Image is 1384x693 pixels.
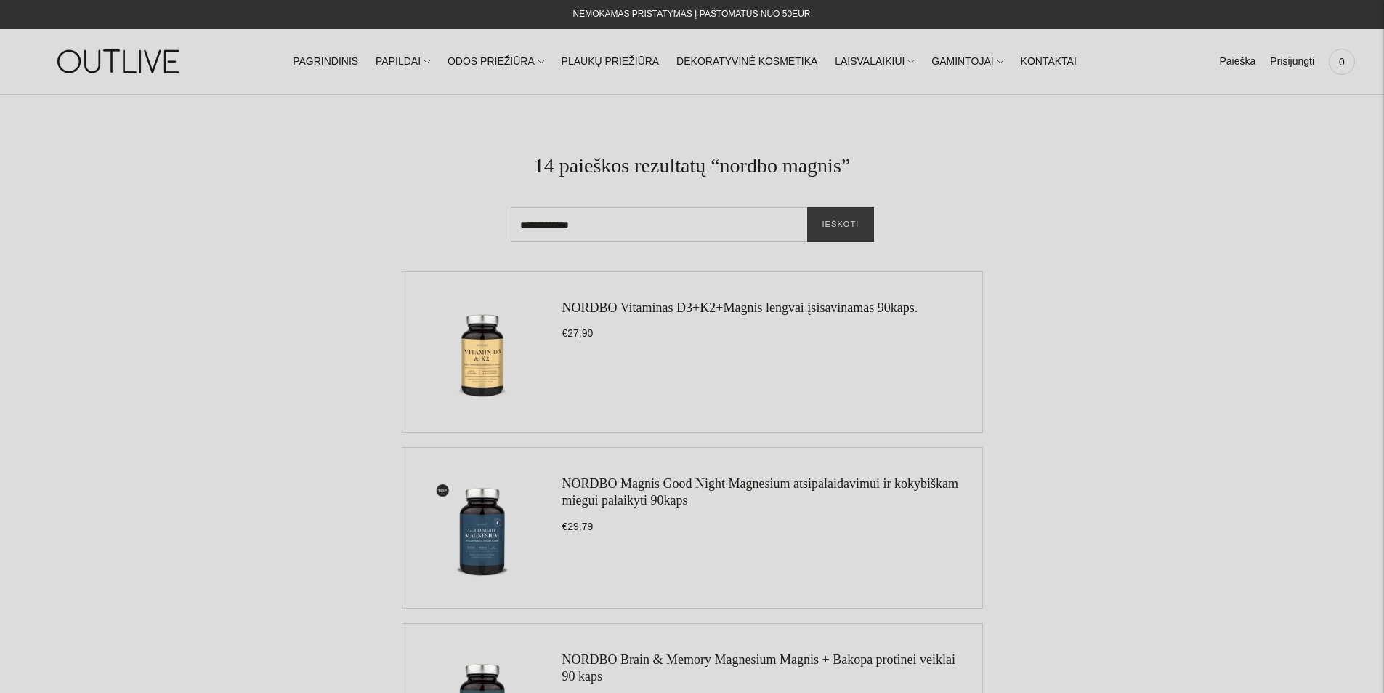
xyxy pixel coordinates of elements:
a: PAGRINDINIS [293,46,358,78]
span: 0 [1332,52,1352,72]
a: DEKORATYVINĖ KOSMETIKA [676,46,817,78]
a: KONTAKTAI [1021,46,1077,78]
img: OUTLIVE [29,36,211,87]
h1: 14 paieškos rezultatų “nordbo magnis” [58,153,1326,178]
a: NORDBO Vitaminas D3+K2+Magnis lengvai įsisavinamas 90kaps. [562,300,918,315]
a: NORDBO Brain & Memory Magnesium Magnis + Bakopa protinei veiklai 90 kaps [562,652,956,684]
a: 0 [1329,46,1355,78]
button: Ieškoti [807,207,873,242]
a: Prisijungti [1270,46,1314,78]
div: NEMOKAMAS PRISTATYMAS Į PAŠTOMATUS NUO 50EUR [573,6,811,23]
a: LAISVALAIKIUI [835,46,914,78]
a: Paieška [1219,46,1255,78]
a: PAPILDAI [376,46,430,78]
a: PLAUKŲ PRIEŽIŪRA [562,46,660,78]
a: GAMINTOJAI [931,46,1003,78]
span: €29,79 [562,521,594,532]
a: NORDBO Magnis Good Night Magnesium atsipalaidavimui ir kokybiškam miegui palaikyti 90kaps [562,476,958,508]
span: €27,90 [562,327,594,339]
a: ODOS PRIEŽIŪRA [448,46,544,78]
